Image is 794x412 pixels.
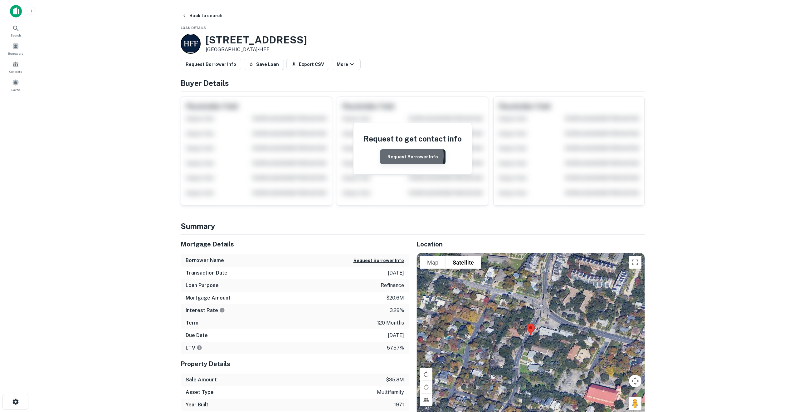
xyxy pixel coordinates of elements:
button: Back to search [179,10,225,21]
p: 3.29% [390,307,404,314]
button: Toggle fullscreen view [629,256,641,269]
a: Search [2,22,29,39]
h4: Summary [181,221,645,232]
h6: Transaction Date [186,269,227,277]
button: Rotate map clockwise [420,368,432,380]
a: Saved [2,77,29,93]
button: Show satellite imagery [446,256,481,269]
h6: Term [186,319,198,327]
button: Drag Pegman onto the map to open Street View [629,397,641,410]
span: Loan Details [181,26,206,30]
p: $20.6m [386,294,404,302]
p: 1971 [394,401,404,409]
h6: Borrower Name [186,257,224,264]
p: refinance [381,282,404,289]
p: multifamily [377,389,404,396]
svg: LTVs displayed on the website are for informational purposes only and may be reported incorrectly... [197,345,202,350]
h5: Location [416,240,645,249]
a: Contacts [2,58,29,75]
button: Map camera controls [629,375,641,387]
span: Contacts [9,69,22,74]
h6: Due Date [186,332,208,339]
iframe: Chat Widget [763,362,794,392]
h6: Interest Rate [186,307,225,314]
p: [DATE] [388,332,404,339]
img: capitalize-icon.png [10,5,22,17]
a: Borrowers [2,40,29,57]
h6: LTV [186,344,202,352]
button: More [332,59,361,70]
a: HFF [259,47,270,52]
h6: Asset Type [186,389,214,396]
h6: Loan Purpose [186,282,219,289]
p: [DATE] [388,269,404,277]
p: 57.57% [387,344,404,352]
p: $35.8m [386,376,404,384]
p: 120 months [377,319,404,327]
button: Show street map [420,256,446,269]
h6: Mortgage Amount [186,294,231,302]
button: Tilt map [420,394,432,406]
button: Rotate map counterclockwise [420,381,432,393]
h4: Request to get contact info [363,133,462,144]
button: Request Borrower Info [181,59,241,70]
span: Saved [11,87,20,92]
span: Borrowers [8,51,23,56]
p: [GEOGRAPHIC_DATA] • [206,46,307,53]
button: Export CSV [286,59,329,70]
button: Request Borrower Info [380,149,446,164]
h6: Year Built [186,401,208,409]
button: Save Loan [244,59,284,70]
span: Search [11,33,21,38]
button: Request Borrower Info [353,257,404,264]
svg: The interest rates displayed on the website are for informational purposes only and may be report... [219,307,225,313]
h5: Property Details [181,359,409,369]
h3: [STREET_ADDRESS] [206,34,307,46]
h4: Buyer Details [181,77,645,89]
h6: Sale Amount [186,376,217,384]
h5: Mortgage Details [181,240,409,249]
